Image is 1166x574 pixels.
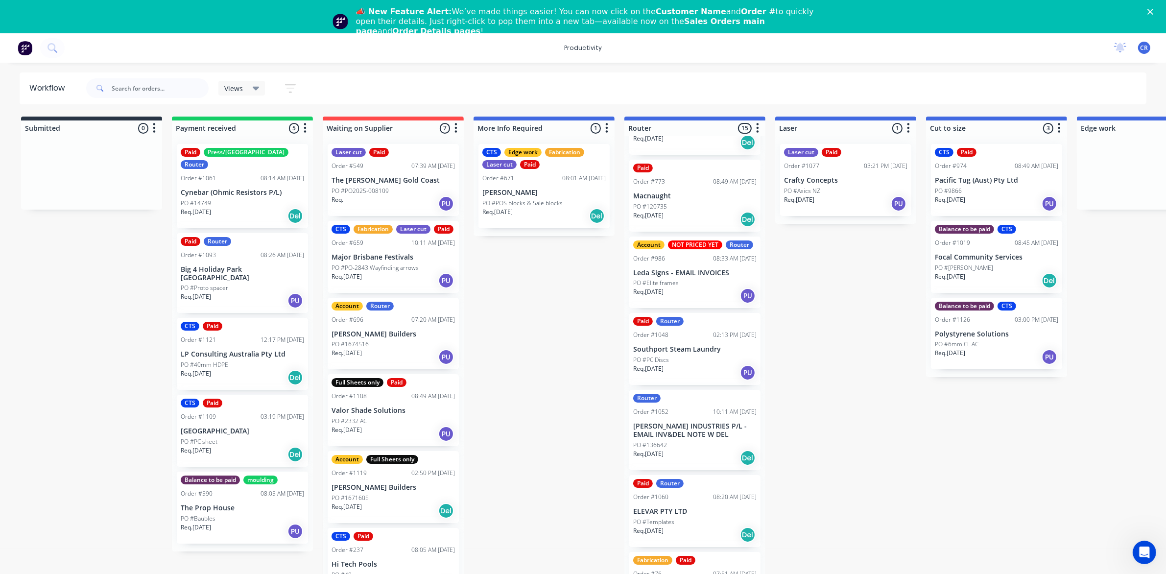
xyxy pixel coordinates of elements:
[261,412,304,421] div: 03:19 PM [DATE]
[784,162,819,170] div: Order #1077
[629,313,761,385] div: PaidRouterOrder #104802:13 PM [DATE]Southport Steam LaundryPO #PC DiscsReq.[DATE]PU
[181,489,213,498] div: Order #590
[332,315,363,324] div: Order #696
[1147,9,1157,15] div: Close
[1042,196,1057,212] div: PU
[1133,541,1156,564] iframe: Intercom live chat
[931,221,1062,293] div: Balance to be paidCTSOrder #101908:45 AM [DATE]Focal Community ServicesPO #[PERSON_NAME]Req.[DATE...
[181,504,304,512] p: The Prop House
[931,144,1062,216] div: CTSPaidOrder #97408:49 AM [DATE]Pacific Tug (Aust) Pty LtdPO #9866Req.[DATE]PU
[181,412,216,421] div: Order #1109
[261,335,304,344] div: 12:17 PM [DATE]
[287,208,303,224] div: Del
[482,174,514,183] div: Order #671
[935,330,1058,338] p: Polystyrene Solutions
[633,331,668,339] div: Order #1048
[332,407,455,415] p: Valor Shade Solutions
[1015,162,1058,170] div: 08:49 AM [DATE]
[261,174,304,183] div: 08:14 AM [DATE]
[203,399,222,407] div: Paid
[354,532,373,541] div: Paid
[328,144,459,216] div: Laser cutPaidOrder #54907:39 AM [DATE]The [PERSON_NAME] Gold CoastPO #PO2025-008109Req.PU
[935,176,1058,185] p: Pacific Tug (Aust) Pty Ltd
[740,135,756,150] div: Del
[332,469,367,478] div: Order #1119
[1141,44,1148,52] span: CR
[328,221,459,293] div: CTSFabricationLaser cutPaidOrder #65910:11 AM [DATE]Major Brisbane FestivalsPO #PO-2843 Wayfindin...
[482,199,563,208] p: PO #POS blocks & Sale blocks
[633,317,653,326] div: Paid
[332,455,363,464] div: Account
[633,177,665,186] div: Order #773
[18,41,32,55] img: Factory
[181,322,199,331] div: CTS
[935,187,962,195] p: PO #9866
[438,273,454,288] div: PU
[181,284,228,292] p: PO #Proto spacer
[287,524,303,539] div: PU
[740,365,756,381] div: PU
[935,195,965,204] p: Req. [DATE]
[482,160,517,169] div: Laser cut
[780,144,911,216] div: Laser cutPaidOrder #107703:21 PM [DATE]Crafty ConceptsPO #Asics NZReq.[DATE]PU
[356,7,452,16] b: 📣 New Feature Alert:
[332,340,369,349] p: PO #1674516
[633,345,757,354] p: Southport Steam Laundry
[740,288,756,304] div: PU
[1042,349,1057,365] div: PU
[261,251,304,260] div: 08:26 AM [DATE]
[633,394,661,403] div: Router
[633,450,664,458] p: Req. [DATE]
[369,148,389,157] div: Paid
[633,240,665,249] div: Account
[332,426,362,434] p: Req. [DATE]
[633,356,669,364] p: PO #PC Discs
[181,237,200,246] div: Paid
[181,292,211,301] p: Req. [DATE]
[633,507,757,516] p: ELEVAR PTY LTD
[957,148,976,157] div: Paid
[332,176,455,185] p: The [PERSON_NAME] Gold Coast
[181,189,304,197] p: Cynebar (Ohmic Resistors P/L)
[656,479,684,488] div: Router
[181,369,211,378] p: Req. [DATE]
[935,225,994,234] div: Balance to be paid
[726,240,753,249] div: Router
[589,208,605,224] div: Del
[328,374,459,446] div: Full Sheets onlyPaidOrder #110808:49 AM [DATE]Valor Shade SolutionsPO #2332 ACReq.[DATE]PU
[396,225,430,234] div: Laser cut
[931,298,1062,370] div: Balance to be paidCTSOrder #112603:00 PM [DATE]Polystyrene SolutionsPO #6mm CL ACReq.[DATE]PU
[633,407,668,416] div: Order #1052
[332,483,455,492] p: [PERSON_NAME] Builders
[633,269,757,277] p: Leda Signs - EMAIL INVOICES
[332,302,363,311] div: Account
[935,253,1058,262] p: Focal Community Services
[713,331,757,339] div: 02:13 PM [DATE]
[411,162,455,170] div: 07:39 AM [DATE]
[177,395,308,467] div: CTSPaidOrder #110903:19 PM [DATE][GEOGRAPHIC_DATA]PO #PC sheetReq.[DATE]Del
[482,208,513,216] p: Req. [DATE]
[204,237,231,246] div: Router
[181,199,211,208] p: PO #14749
[545,148,584,157] div: Fabrication
[935,315,970,324] div: Order #1126
[629,475,761,547] div: PaidRouterOrder #106008:20 AM [DATE]ELEVAR PTY LTDPO #TemplatesReq.[DATE]Del
[864,162,907,170] div: 03:21 PM [DATE]
[520,160,540,169] div: Paid
[224,83,243,94] span: Views
[181,523,211,532] p: Req. [DATE]
[633,526,664,535] p: Req. [DATE]
[287,293,303,309] div: PU
[332,417,367,426] p: PO #2332 AC
[332,392,367,401] div: Order #1108
[633,556,672,565] div: Fabrication
[1015,315,1058,324] div: 03:00 PM [DATE]
[332,272,362,281] p: Req. [DATE]
[177,472,308,544] div: Balance to be paidmouldingOrder #59008:05 AM [DATE]The Prop HousePO #BaublesReq.[DATE]PU
[633,479,653,488] div: Paid
[656,7,726,16] b: Customer Name
[629,390,761,470] div: RouterOrder #105210:11 AM [DATE][PERSON_NAME] INDUSTRIES P/L - EMAIL INV&DEL NOTE W DELPO #136642...
[181,360,228,369] p: PO #40mm HDPE
[822,148,841,157] div: Paid
[181,399,199,407] div: CTS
